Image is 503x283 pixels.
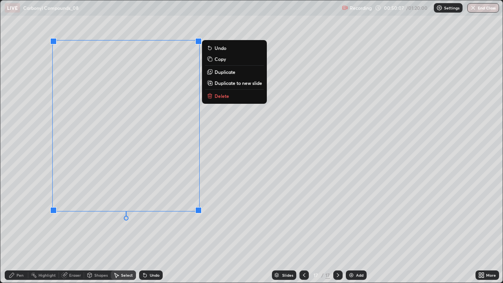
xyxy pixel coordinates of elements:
[121,273,133,277] div: Select
[342,5,348,11] img: recording.375f2c34.svg
[486,273,496,277] div: More
[215,45,226,51] p: Undo
[205,43,264,53] button: Undo
[321,273,324,277] div: /
[39,273,56,277] div: Highlight
[215,80,262,86] p: Duplicate to new slide
[215,69,235,75] p: Duplicate
[356,273,363,277] div: Add
[467,3,499,13] button: End Class
[350,5,372,11] p: Recording
[23,5,79,11] p: Carbonyl Compounds_08
[205,67,264,77] button: Duplicate
[7,5,18,11] p: LIVE
[282,273,293,277] div: Slides
[17,273,24,277] div: Pen
[444,6,459,10] p: Settings
[69,273,81,277] div: Eraser
[312,273,320,277] div: 17
[150,273,160,277] div: Undo
[205,78,264,88] button: Duplicate to new slide
[205,54,264,64] button: Copy
[348,272,354,278] img: add-slide-button
[94,273,108,277] div: Shapes
[325,272,330,279] div: 17
[470,5,476,11] img: end-class-cross
[215,93,229,99] p: Delete
[215,56,226,62] p: Copy
[205,91,264,101] button: Delete
[436,5,442,11] img: class-settings-icons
